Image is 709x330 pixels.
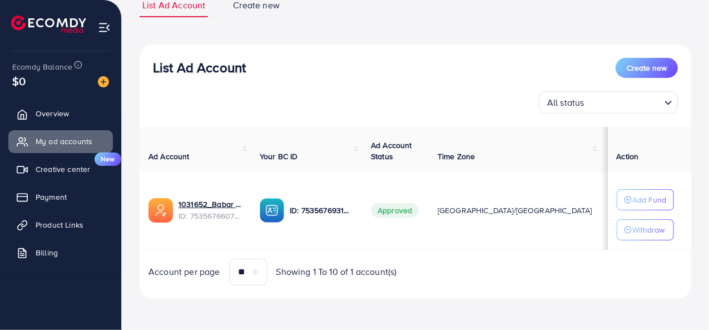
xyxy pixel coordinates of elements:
[633,193,667,206] p: Add Fund
[179,199,242,221] div: <span class='underline'>1031652_Babar Azam_1754536597541</span></br>7535676607466389511
[8,242,113,264] a: Billing
[148,151,190,162] span: Ad Account
[148,265,220,278] span: Account per page
[616,58,678,78] button: Create new
[617,219,674,240] button: Withdraw
[371,140,412,162] span: Ad Account Status
[260,198,284,223] img: ic-ba-acc.ded83a64.svg
[36,136,92,147] span: My ad accounts
[438,205,592,216] span: [GEOGRAPHIC_DATA]/[GEOGRAPHIC_DATA]
[8,102,113,125] a: Overview
[8,158,113,180] a: Creative centerNew
[36,108,69,119] span: Overview
[260,151,298,162] span: Your BC ID
[36,247,58,258] span: Billing
[588,92,660,111] input: Search for option
[617,189,674,210] button: Add Fund
[371,203,419,218] span: Approved
[290,204,353,217] p: ID: 7535676931975757841
[617,151,639,162] span: Action
[633,223,665,237] p: Withdraw
[8,186,113,208] a: Payment
[153,60,246,76] h3: List Ad Account
[545,95,587,111] span: All status
[8,130,113,152] a: My ad accounts
[179,210,242,221] span: ID: 7535676607466389511
[95,152,121,166] span: New
[98,21,111,34] img: menu
[11,16,86,33] img: logo
[276,265,397,278] span: Showing 1 To 10 of 1 account(s)
[438,151,475,162] span: Time Zone
[148,198,173,223] img: ic-ads-acc.e4c84228.svg
[12,61,72,72] span: Ecomdy Balance
[8,214,113,236] a: Product Links
[662,280,701,322] iframe: Chat
[36,164,90,175] span: Creative center
[627,62,667,73] span: Create new
[36,191,67,203] span: Payment
[36,219,83,230] span: Product Links
[179,199,242,210] a: 1031652_Babar Azam_1754536597541
[539,91,678,114] div: Search for option
[98,76,109,87] img: image
[12,73,26,89] span: $0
